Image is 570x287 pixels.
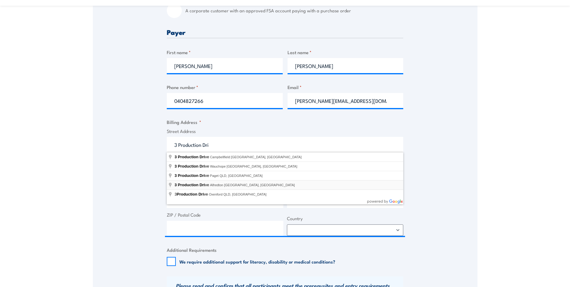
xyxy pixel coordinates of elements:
[167,119,201,125] legend: Billing Address
[167,49,283,56] label: First name
[167,246,217,253] legend: Additional Requirements
[210,165,297,168] span: Wauchope [GEOGRAPHIC_DATA], [GEOGRAPHIC_DATA]
[287,215,404,222] label: Country
[175,155,210,159] span: ve
[175,173,205,178] span: 3 Production Dri
[210,183,295,187] span: Alfredton [GEOGRAPHIC_DATA], [GEOGRAPHIC_DATA]
[167,211,283,218] label: ZIP / Postal Code
[209,193,267,196] span: Oxenford QLD, [GEOGRAPHIC_DATA]
[167,128,403,135] label: Street Address
[210,155,302,159] span: Campbellfield [GEOGRAPHIC_DATA], [GEOGRAPHIC_DATA]
[175,192,209,196] span: 3 ve
[210,174,263,177] span: Paget QLD, [GEOGRAPHIC_DATA]
[175,173,210,178] span: ve
[175,155,177,159] span: 3
[178,155,205,159] span: Production Dri
[175,164,177,168] span: 3
[175,183,210,187] span: ve
[177,192,204,196] span: Production Dri
[185,3,403,18] label: A corporate customer with an approved FSA account paying with a purchase order
[167,137,403,152] input: Enter a location
[288,84,404,91] label: Email
[167,29,403,35] h3: Payer
[175,164,210,168] span: ve
[288,49,404,56] label: Last name
[178,183,205,187] span: Production Dri
[178,164,205,168] span: Production Dri
[167,84,283,91] label: Phone number
[179,258,335,264] label: We require additional support for literacy, disability or medical conditions?
[175,183,177,187] span: 3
